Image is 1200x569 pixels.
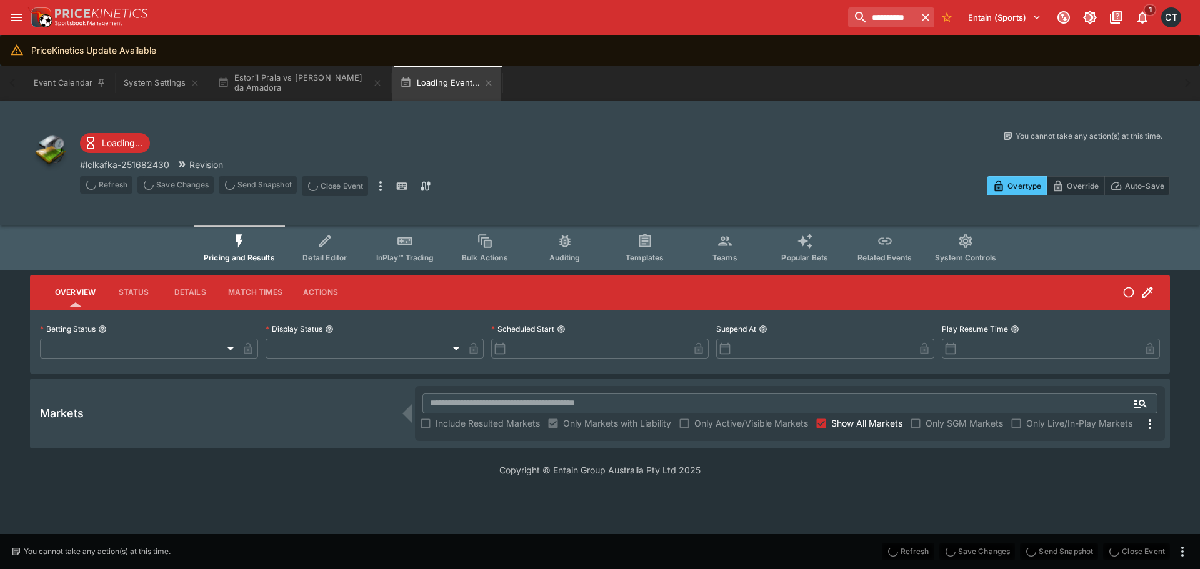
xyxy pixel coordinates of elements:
span: Show All Markets [831,417,902,430]
p: Display Status [266,324,322,334]
button: Play Resume Time [1011,325,1019,334]
button: Scheduled Start [557,325,566,334]
input: search [848,7,917,27]
p: Betting Status [40,324,96,334]
p: Revision [189,158,223,171]
button: Documentation [1105,6,1127,29]
button: Connected to PK [1052,6,1075,29]
span: Teams [712,253,737,262]
p: Scheduled Start [491,324,554,334]
span: Templates [626,253,664,262]
button: Open [1129,392,1152,415]
p: Override [1067,179,1099,192]
button: more [373,176,388,196]
span: Only SGM Markets [926,417,1003,430]
img: other.png [30,131,70,171]
p: Loading... [102,136,142,149]
p: You cannot take any action(s) at this time. [1016,131,1162,142]
div: Event type filters [194,225,1006,270]
button: more [1175,544,1190,559]
img: PriceKinetics [55,9,147,18]
button: Estoril Praia vs [PERSON_NAME] da Amadora [210,66,390,101]
span: Only Markets with Liability [563,417,671,430]
button: No Bookmarks [937,7,957,27]
span: Popular Bets [781,253,828,262]
div: Start From [987,176,1170,195]
span: Detail Editor [302,253,347,262]
img: PriceKinetics Logo [27,5,52,30]
button: Notifications [1131,6,1154,29]
button: Suspend At [759,325,767,334]
button: Event Calendar [26,66,114,101]
span: Related Events [857,253,912,262]
button: System Settings [116,66,207,101]
button: Betting Status [98,325,107,334]
img: Sportsbook Management [55,21,122,26]
button: Select Tenant [961,7,1049,27]
button: Details [162,277,218,307]
h5: Markets [40,406,84,420]
span: System Controls [935,253,996,262]
span: Only Active/Visible Markets [694,417,808,430]
button: Display Status [325,325,334,334]
p: You cannot take any action(s) at this time. [24,546,171,557]
button: Status [106,277,162,307]
span: Only Live/In-Play Markets [1026,417,1132,430]
button: Loading Event... [392,66,502,101]
span: Bulk Actions [462,253,508,262]
button: Overview [45,277,106,307]
button: Override [1046,176,1104,195]
button: Actions [292,277,349,307]
span: 1 [1144,4,1157,16]
span: Auditing [549,253,580,262]
p: Suspend At [716,324,756,334]
button: open drawer [5,6,27,29]
svg: More [1142,417,1157,432]
button: Match Times [218,277,292,307]
p: Copy To Clipboard [80,158,169,171]
button: Cameron Tarver [1157,4,1185,31]
p: Auto-Save [1125,179,1164,192]
p: Overtype [1007,179,1041,192]
span: Pricing and Results [204,253,275,262]
div: PriceKinetics Update Available [31,39,156,62]
span: Include Resulted Markets [436,417,540,430]
span: InPlay™ Trading [376,253,434,262]
p: Play Resume Time [942,324,1008,334]
button: Overtype [987,176,1047,195]
button: Toggle light/dark mode [1079,6,1101,29]
div: Cameron Tarver [1161,7,1181,27]
button: Auto-Save [1104,176,1170,195]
